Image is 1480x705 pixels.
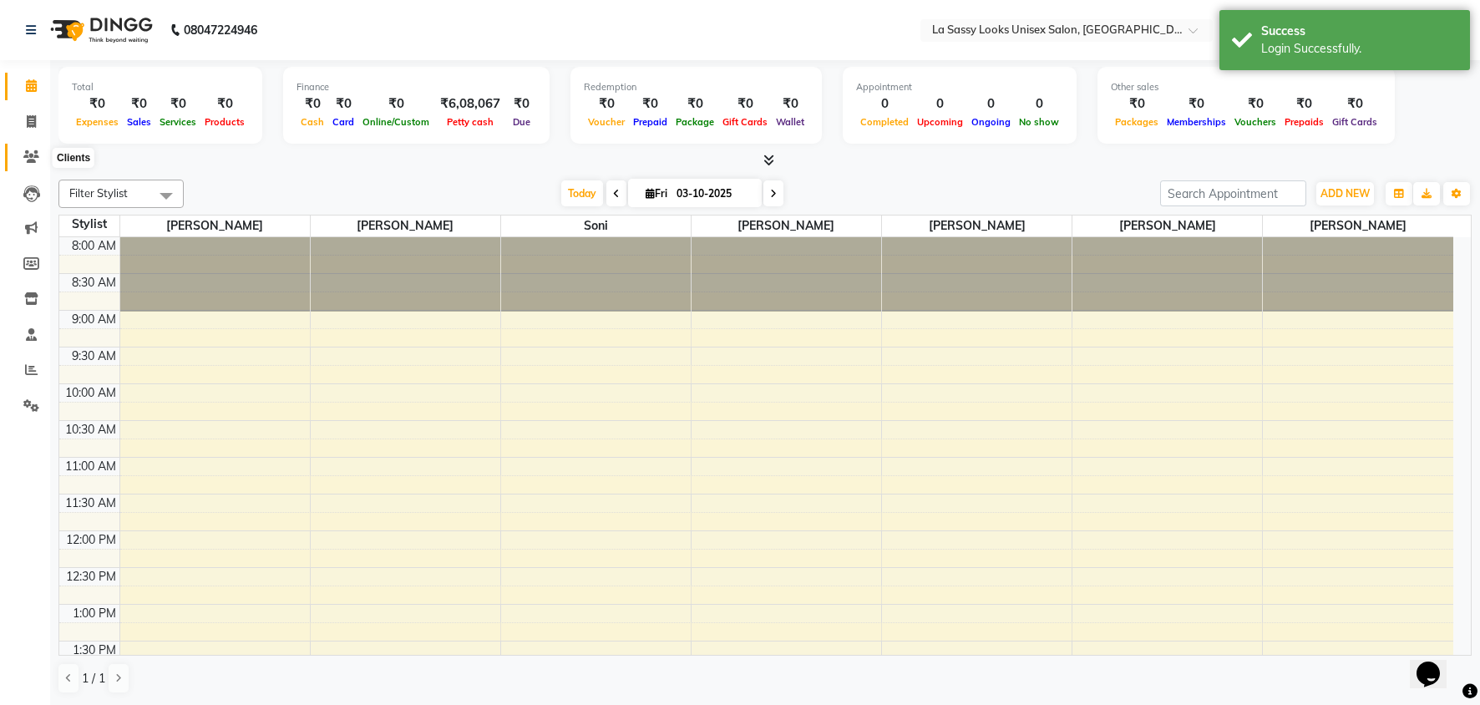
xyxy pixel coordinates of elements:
div: Success [1261,23,1457,40]
div: 0 [1015,94,1063,114]
div: 0 [856,94,913,114]
div: ₹0 [72,94,123,114]
span: Package [672,116,718,128]
span: Prepaid [629,116,672,128]
div: 9:00 AM [68,311,119,328]
span: 1 / 1 [82,670,105,687]
span: Services [155,116,200,128]
div: 1:30 PM [69,642,119,659]
img: logo [43,7,157,53]
div: 10:00 AM [62,384,119,402]
div: ₹0 [1163,94,1230,114]
div: ₹0 [358,94,433,114]
div: 8:00 AM [68,237,119,255]
span: Gift Cards [718,116,772,128]
span: [PERSON_NAME] [1263,216,1453,236]
span: Today [561,180,603,206]
span: Vouchers [1230,116,1280,128]
span: Packages [1111,116,1163,128]
span: [PERSON_NAME] [882,216,1072,236]
div: ₹0 [718,94,772,114]
button: ADD NEW [1316,182,1374,205]
span: Ongoing [967,116,1015,128]
div: 9:30 AM [68,347,119,365]
div: Finance [297,80,536,94]
div: Other sales [1111,80,1381,94]
div: 11:00 AM [62,458,119,475]
span: [PERSON_NAME] [1072,216,1262,236]
span: Soni [501,216,691,236]
div: Stylist [59,216,119,233]
div: ₹0 [1230,94,1280,114]
span: Card [328,116,358,128]
div: ₹0 [507,94,536,114]
div: 0 [967,94,1015,114]
span: Voucher [584,116,629,128]
div: Clients [53,148,94,168]
span: Due [509,116,535,128]
div: ₹0 [1111,94,1163,114]
span: Completed [856,116,913,128]
span: [PERSON_NAME] [120,216,310,236]
div: ₹0 [584,94,629,114]
input: 2025-10-03 [672,181,755,206]
span: Filter Stylist [69,186,128,200]
div: ₹0 [297,94,328,114]
div: 0 [913,94,967,114]
div: 1:00 PM [69,605,119,622]
div: 12:30 PM [63,568,119,586]
div: ₹0 [1328,94,1381,114]
span: Fri [641,187,672,200]
span: Online/Custom [358,116,433,128]
span: [PERSON_NAME] [311,216,500,236]
div: ₹0 [328,94,358,114]
span: Gift Cards [1328,116,1381,128]
div: ₹0 [123,94,155,114]
div: ₹0 [1280,94,1328,114]
div: Login Successfully. [1261,40,1457,58]
div: ₹6,08,067 [433,94,507,114]
div: ₹0 [200,94,249,114]
span: ADD NEW [1320,187,1370,200]
div: 8:30 AM [68,274,119,292]
span: Cash [297,116,328,128]
span: Expenses [72,116,123,128]
span: No show [1015,116,1063,128]
span: Petty cash [443,116,498,128]
input: Search Appointment [1160,180,1306,206]
iframe: chat widget [1410,638,1463,688]
div: Redemption [584,80,808,94]
div: Appointment [856,80,1063,94]
span: [PERSON_NAME] [692,216,881,236]
span: Prepaids [1280,116,1328,128]
div: ₹0 [155,94,200,114]
div: ₹0 [672,94,718,114]
div: Total [72,80,249,94]
div: 11:30 AM [62,495,119,512]
div: ₹0 [629,94,672,114]
span: Memberships [1163,116,1230,128]
span: Sales [123,116,155,128]
div: 10:30 AM [62,421,119,439]
span: Upcoming [913,116,967,128]
div: ₹0 [772,94,808,114]
b: 08047224946 [184,7,257,53]
div: 12:00 PM [63,531,119,549]
span: Wallet [772,116,808,128]
span: Products [200,116,249,128]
